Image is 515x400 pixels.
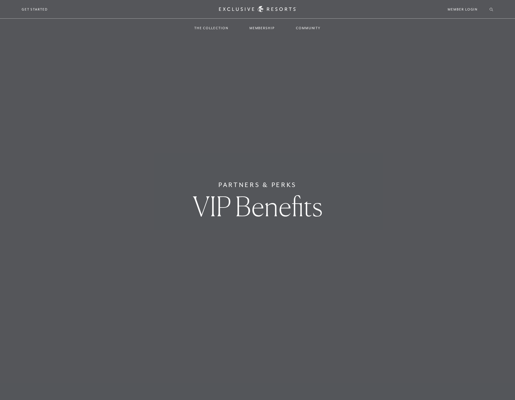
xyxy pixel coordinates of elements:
h6: Partners & Perks [218,180,297,190]
h1: VIP Benefits [193,193,323,220]
a: Get Started [22,7,48,12]
a: Member Login [448,7,478,12]
a: Membership [243,19,281,37]
a: The Collection [188,19,234,37]
a: Community [290,19,327,37]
